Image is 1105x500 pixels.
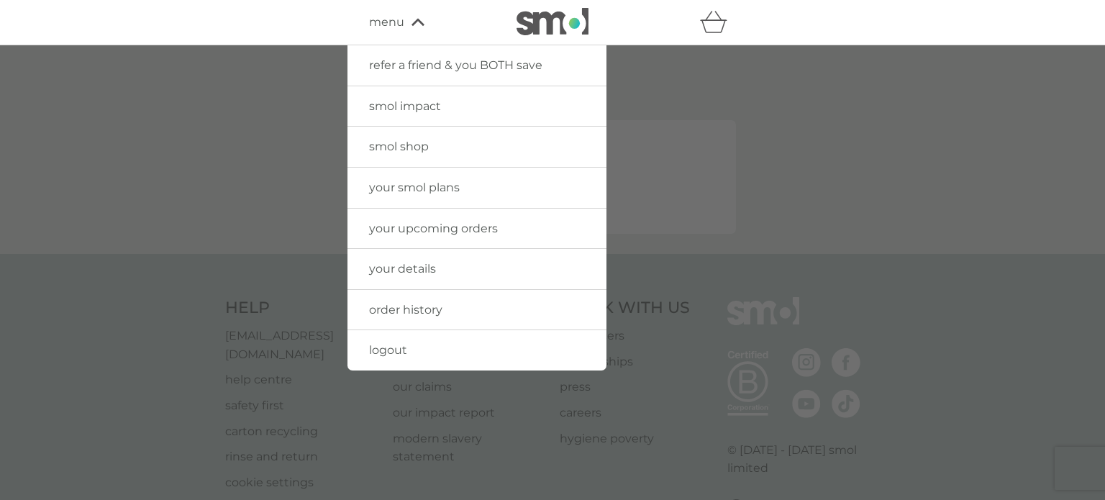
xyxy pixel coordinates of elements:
[347,290,606,330] a: order history
[369,303,442,317] span: order history
[347,330,606,371] a: logout
[347,168,606,208] a: your smol plans
[347,127,606,167] a: smol shop
[369,58,542,72] span: refer a friend & you BOTH save
[347,249,606,289] a: your details
[369,140,429,153] span: smol shop
[347,86,606,127] a: smol impact
[369,13,404,32] span: menu
[369,343,407,357] span: logout
[369,99,441,113] span: smol impact
[369,262,436,276] span: your details
[700,8,736,37] div: basket
[369,181,460,194] span: your smol plans
[517,8,588,35] img: smol
[369,222,498,235] span: your upcoming orders
[347,209,606,249] a: your upcoming orders
[347,45,606,86] a: refer a friend & you BOTH save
